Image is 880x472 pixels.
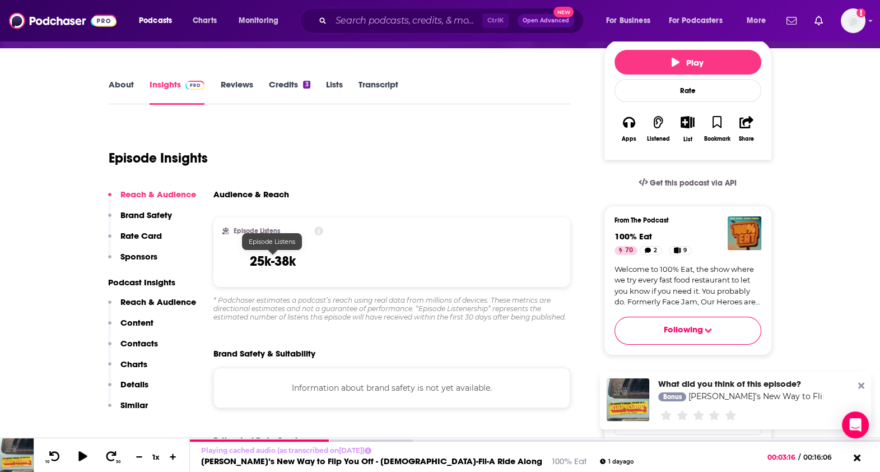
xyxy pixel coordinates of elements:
[101,450,123,464] button: 30
[43,450,64,464] button: 10
[647,136,670,142] div: Listened
[120,230,162,241] p: Rate Card
[482,13,509,28] span: Ctrl K
[702,109,732,150] button: Bookmark
[108,277,196,288] p: Podcast Insights
[658,378,823,389] div: What did you think of this episode?
[193,13,217,29] span: Charts
[108,297,196,317] button: Reach & Audience
[213,435,297,446] span: Estimated Rate Card
[600,459,634,465] div: 1 day ago
[201,456,542,466] a: [PERSON_NAME]’s New Way to Flip You Off - [DEMOGRAPHIC_DATA]-Fil-A Ride Along
[9,10,117,31] img: Podchaser - Follow, Share and Rate Podcasts
[739,136,754,142] div: Share
[108,189,196,210] button: Reach & Audience
[45,460,49,464] span: 10
[120,251,157,262] p: Sponsors
[213,296,571,321] div: * Podchaser estimates a podcast’s reach using real data from millions of devices. These metrics a...
[231,12,293,30] button: open menu
[120,297,196,307] p: Reach & Audience
[662,12,739,30] button: open menu
[108,210,172,230] button: Brand Safety
[606,13,650,29] span: For Business
[108,338,158,359] button: Contacts
[108,230,162,251] button: Rate Card
[201,446,634,455] p: Playing cached audio (as transcribed on [DATE] )
[663,324,702,338] span: Following
[663,394,681,400] span: Bonus
[614,246,637,255] a: 70
[841,8,865,33] img: User Profile
[614,317,761,345] button: Following
[131,12,187,30] button: open menu
[120,189,196,200] p: Reach & Audience
[669,246,692,255] a: 9
[630,169,746,197] a: Get this podcast via API
[614,264,761,308] a: Welcome to 100% Eat, the show where we try every fast food restaurant to let you know if you need...
[139,13,172,29] span: Podcasts
[150,79,205,105] a: InsightsPodchaser Pro
[654,245,657,256] span: 2
[732,109,761,150] button: Share
[669,13,723,29] span: For Podcasters
[856,8,865,17] svg: Add a profile image
[800,453,843,461] span: 00:16:06
[358,79,398,105] a: Transcript
[116,460,120,464] span: 30
[220,79,253,105] a: Reviews
[841,8,865,33] button: Show profile menu
[108,359,147,380] button: Charts
[120,359,147,369] p: Charts
[213,368,571,408] div: Information about brand safety is not yet available.
[676,116,699,128] button: Show More Button
[842,411,869,438] div: Open Intercom Messenger
[625,245,633,256] span: 70
[213,189,289,200] h3: Audience & Reach
[747,13,766,29] span: More
[120,317,153,328] p: Content
[598,12,664,30] button: open menu
[108,317,153,338] button: Content
[644,109,673,150] button: Listened
[614,216,752,224] h3: From The Podcast
[120,379,148,390] p: Details
[239,13,278,29] span: Monitoring
[213,348,315,359] h2: Brand Safety & Suitability
[683,245,687,256] span: 9
[108,251,157,272] button: Sponsors
[650,178,737,188] span: Get this podcast via API
[234,227,280,235] h2: Episode Listens
[782,11,801,30] a: Show notifications dropdown
[672,57,704,68] span: Play
[109,79,134,105] a: About
[268,79,310,105] a: Credits3
[614,79,761,102] div: Rate
[311,8,594,34] div: Search podcasts, credits, & more...
[622,136,636,142] div: Apps
[553,7,574,17] span: New
[607,378,649,421] img: Graysie’s New Way to Flip You Off - Chick-Fil-A Ride Along
[185,81,205,90] img: Podchaser Pro
[704,136,730,142] div: Bookmark
[810,11,827,30] a: Show notifications dropdown
[249,238,295,246] span: Episode Listens
[331,12,482,30] input: Search podcasts, credits, & more...
[147,452,166,461] div: 1 x
[767,453,798,461] span: 00:03:16
[120,400,148,410] p: Similar
[551,456,586,466] a: 100% Eat
[250,253,296,270] h3: 25k-38k
[798,453,800,461] span: /
[326,79,343,105] a: Lists
[614,231,652,242] a: 100% Eat
[109,150,208,166] h1: Episode Insights
[120,210,172,220] p: Brand Safety
[108,400,148,420] button: Similar
[640,246,662,255] a: 2
[728,216,761,250] img: 100% Eat
[518,14,574,27] button: Open AdvancedNew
